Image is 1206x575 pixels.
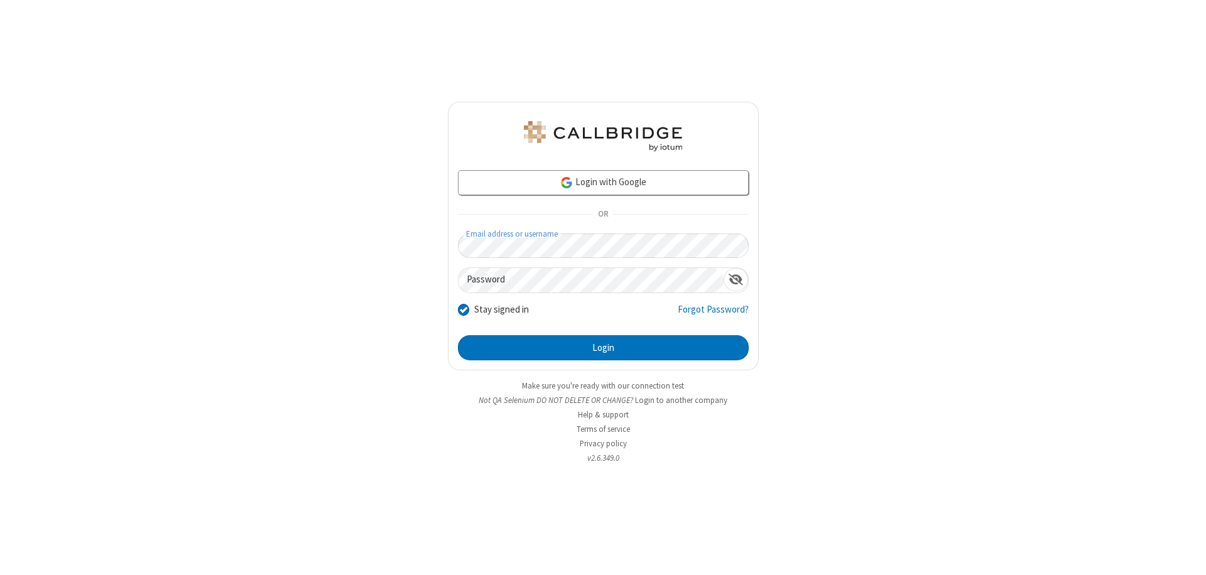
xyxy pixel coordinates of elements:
a: Help & support [578,409,629,420]
li: v2.6.349.0 [448,452,759,464]
li: Not QA Selenium DO NOT DELETE OR CHANGE? [448,394,759,406]
a: Make sure you're ready with our connection test [522,380,684,391]
button: Login to another company [635,394,727,406]
button: Login [458,335,749,360]
img: google-icon.png [560,176,573,190]
div: Show password [724,268,748,291]
a: Forgot Password? [678,303,749,326]
a: Privacy policy [580,438,627,449]
a: Login with Google [458,170,749,195]
input: Email address or username [458,234,749,258]
span: OR [593,206,613,223]
a: Terms of service [577,424,630,434]
label: Stay signed in [474,303,529,317]
input: Password [459,268,724,293]
img: QA Selenium DO NOT DELETE OR CHANGE [521,121,685,151]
